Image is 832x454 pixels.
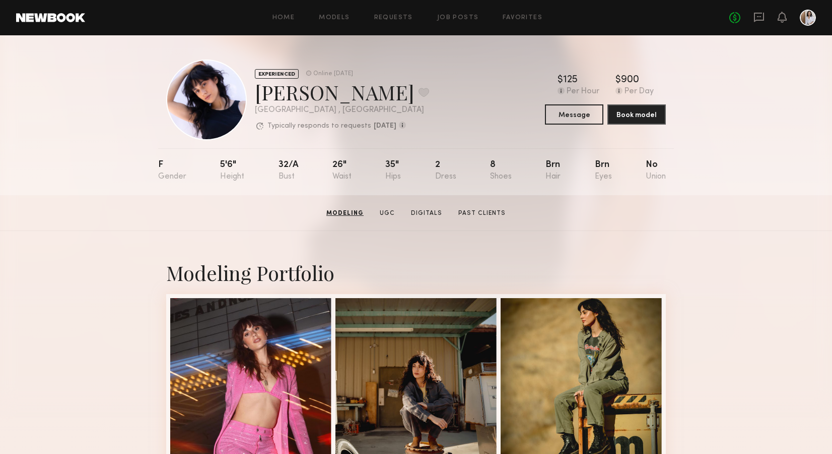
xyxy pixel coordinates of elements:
a: Models [319,15,350,21]
div: $ [615,75,621,85]
a: UGC [376,209,399,218]
a: Favorites [503,15,542,21]
button: Message [545,104,603,125]
div: Modeling Portfolio [166,259,666,286]
a: Modeling [322,209,368,218]
div: No [646,160,666,181]
button: Book model [607,104,666,125]
div: 26" [332,160,352,181]
div: EXPERIENCED [255,69,299,79]
div: Brn [545,160,561,181]
div: 32/a [279,160,299,181]
a: Digitals [407,209,446,218]
div: $ [558,75,563,85]
a: Requests [374,15,413,21]
div: 2 [435,160,456,181]
div: 8 [490,160,512,181]
div: 125 [563,75,578,85]
a: Home [272,15,295,21]
div: F [158,160,186,181]
div: Brn [595,160,612,181]
div: 900 [621,75,639,85]
div: 5'6" [220,160,244,181]
div: Online [DATE] [313,71,353,77]
div: Per Day [625,87,654,96]
b: [DATE] [374,123,396,130]
a: Past Clients [454,209,510,218]
div: [PERSON_NAME] [255,79,429,105]
p: Typically responds to requests [267,123,371,130]
a: Job Posts [437,15,479,21]
div: Per Hour [567,87,599,96]
div: [GEOGRAPHIC_DATA] , [GEOGRAPHIC_DATA] [255,106,429,115]
div: 35" [385,160,401,181]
